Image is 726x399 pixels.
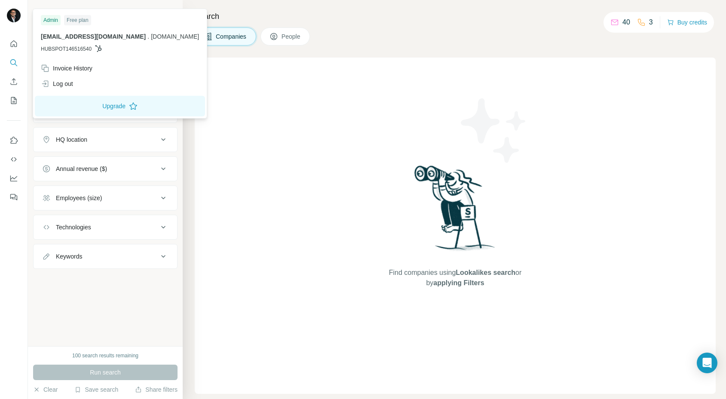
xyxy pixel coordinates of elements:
div: Employees (size) [56,194,102,202]
button: Enrich CSV [7,74,21,89]
span: Companies [216,32,247,41]
div: 100 search results remaining [72,352,138,359]
div: Free plan [64,15,91,25]
div: New search [33,8,60,15]
div: Annual revenue ($) [56,164,107,173]
span: . [147,33,149,40]
h4: Search [195,10,716,22]
div: Open Intercom Messenger [697,353,717,373]
div: Invoice History [41,64,92,73]
span: [EMAIL_ADDRESS][DOMAIN_NAME] [41,33,146,40]
button: Dashboard [7,171,21,186]
button: Buy credits [667,16,707,28]
button: Share filters [135,385,178,394]
div: Technologies [56,223,91,231]
div: Admin [41,15,61,25]
div: HQ location [56,135,87,144]
span: Find companies using or by [386,268,524,288]
button: Employees (size) [34,188,177,208]
button: Quick start [7,36,21,52]
span: HUBSPOT146516540 [41,45,92,53]
img: Surfe Illustration - Woman searching with binoculars [410,163,500,259]
button: Hide [150,5,183,18]
button: Keywords [34,246,177,267]
button: My lists [7,93,21,108]
img: Surfe Illustration - Stars [455,92,533,169]
button: Upgrade [35,96,205,116]
button: Technologies [34,217,177,238]
span: applying Filters [433,279,484,286]
img: Avatar [7,9,21,22]
button: Use Surfe on LinkedIn [7,133,21,148]
span: Lookalikes search [456,269,515,276]
button: Feedback [7,189,21,205]
button: HQ location [34,129,177,150]
button: Use Surfe API [7,152,21,167]
button: Clear [33,385,58,394]
div: Log out [41,79,73,88]
div: Keywords [56,252,82,261]
span: People [282,32,301,41]
button: Save search [74,385,118,394]
p: 40 [622,17,630,27]
p: 3 [649,17,653,27]
button: Annual revenue ($) [34,158,177,179]
span: [DOMAIN_NAME] [151,33,199,40]
button: Search [7,55,21,70]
